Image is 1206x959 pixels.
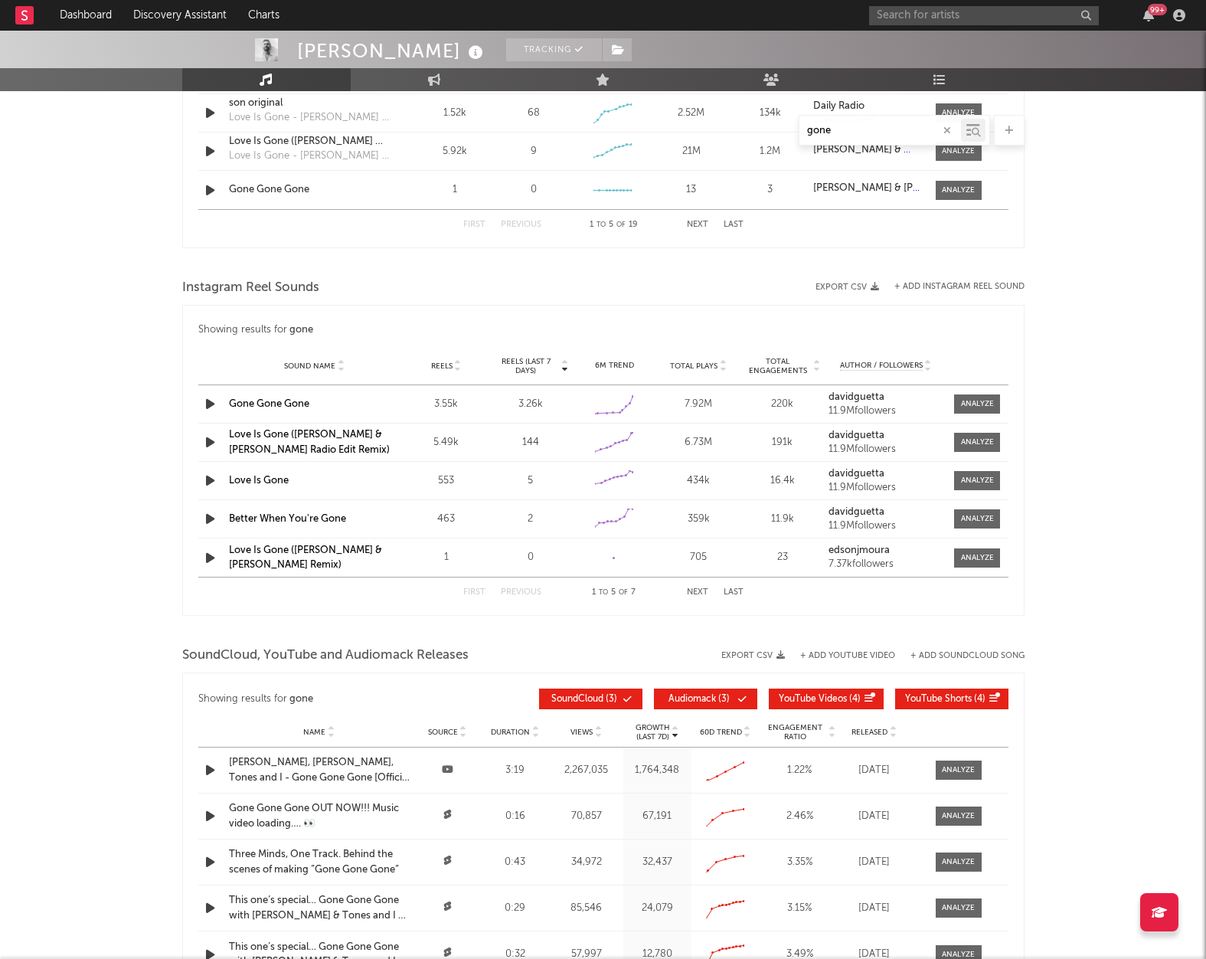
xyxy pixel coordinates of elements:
span: Total Plays [670,362,717,371]
div: 220k [744,397,821,412]
a: Love Is Gone [229,476,289,486]
button: + Add SoundCloud Song [895,652,1025,660]
button: First [463,221,485,229]
span: of [619,589,628,596]
span: Instagram Reel Sounds [182,279,319,297]
div: 11.9M followers [829,406,943,417]
div: 1 5 7 [572,584,656,602]
div: 67,191 [627,809,688,824]
div: 11.9M followers [829,483,943,493]
div: [DATE] [844,763,905,778]
div: 70,857 [553,809,619,824]
div: 2,267,035 [553,763,619,778]
span: Source [428,728,458,737]
span: YouTube Shorts [905,695,972,704]
strong: Daily Radio [813,101,864,111]
a: Better When You're Gone [229,514,346,524]
button: Audiomack(3) [654,689,757,709]
button: Last [724,221,744,229]
div: 9 [531,144,537,159]
button: + Add Instagram Reel Sound [894,283,1025,291]
div: 2 [492,512,569,527]
div: 1.22 % [763,763,836,778]
strong: davidguetta [829,392,884,402]
div: 1.2M [734,144,806,159]
div: 11.9k [744,512,821,527]
div: 1 [420,182,491,198]
div: 191k [744,435,821,450]
div: 11.9M followers [829,444,943,455]
a: Three Minds, One Track. Behind the scenes of making ”Gone Gone Gone” [229,847,410,877]
button: Last [724,588,744,597]
div: gone [289,321,313,339]
div: 3.35 % [763,855,836,870]
div: 0:43 [485,855,546,870]
div: 3.26k [492,397,569,412]
span: SoundCloud [551,695,603,704]
span: of [616,221,626,228]
strong: davidguetta [829,469,884,479]
button: + Add SoundCloud Song [910,652,1025,660]
div: 1 5 19 [572,216,656,234]
div: [PERSON_NAME], [PERSON_NAME], Tones and I - Gone Gone Gone [Official Studio Video] [229,755,410,785]
a: Gone Gone Gone [229,182,389,198]
div: 24,079 [627,901,688,916]
strong: [PERSON_NAME] & ツPTD×TB彡 [813,145,962,155]
button: First [463,588,485,597]
div: 0 [531,182,537,198]
div: 359k [660,512,737,527]
div: 134k [734,106,806,121]
span: ( 4 ) [905,695,985,704]
button: Next [687,221,708,229]
a: Love Is Gone ([PERSON_NAME] & [PERSON_NAME] Remix) [229,545,382,571]
strong: [PERSON_NAME] & [PERSON_NAME] [813,183,982,193]
div: Showing results for [198,689,539,709]
button: YouTube Videos(4) [769,689,884,709]
div: 5 [492,473,569,489]
span: Engagement Ratio [763,723,827,741]
div: 0:29 [485,901,546,916]
div: 3 [734,182,806,198]
div: 705 [660,550,737,565]
div: 1 [408,550,485,565]
div: 434k [660,473,737,489]
div: 3:19 [485,763,546,778]
div: 3.15 % [763,901,836,916]
div: 1,764,348 [627,763,688,778]
a: davidguetta [829,430,943,441]
div: 3.55k [408,397,485,412]
strong: davidguetta [829,430,884,440]
div: 0:16 [485,809,546,824]
div: 144 [492,435,569,450]
a: davidguetta [829,392,943,403]
a: son original [229,96,389,111]
span: YouTube Videos [779,695,847,704]
div: 7.37k followers [829,559,943,570]
span: Sound Name [284,362,335,371]
span: to [599,589,608,596]
div: 68 [528,106,540,121]
span: ( 3 ) [549,695,619,704]
a: Gone Gone Gone OUT NOW!!! Music video loading…. 👀 [229,801,410,831]
div: 6M Trend [577,360,653,371]
button: Previous [501,588,541,597]
button: YouTube Shorts(4) [895,689,1008,709]
div: 21M [655,144,727,159]
div: 85,546 [553,901,619,916]
a: This one’s special… Gone Gone Gone with [PERSON_NAME] & Tones and I — out [DATE].🔥 [229,893,410,923]
span: ( 3 ) [664,695,734,704]
p: (Last 7d) [636,732,670,741]
div: [PERSON_NAME] [297,38,487,64]
div: 2.52M [655,106,727,121]
div: 13 [655,182,727,198]
div: 463 [408,512,485,527]
a: Gone Gone Gone [229,399,309,409]
input: Search by song name or URL [799,125,961,137]
span: Views [570,728,593,737]
span: Reels [431,362,453,371]
div: [DATE] [844,901,905,916]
